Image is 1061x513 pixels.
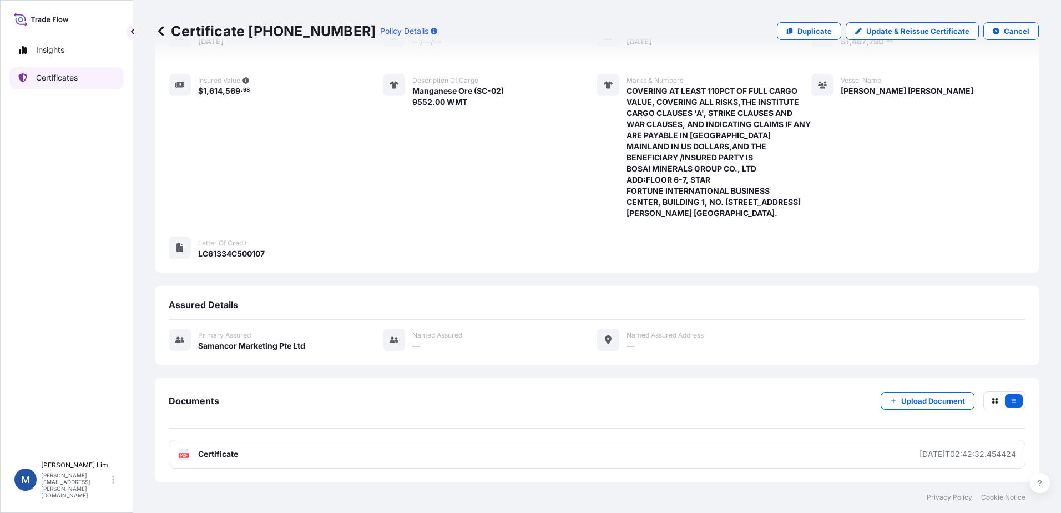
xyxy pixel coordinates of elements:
span: M [21,474,30,485]
span: , [223,87,225,95]
text: PDF [180,454,188,457]
span: $ [198,87,203,95]
span: Insured Value [198,76,240,85]
span: Vessel Name [841,76,881,85]
span: Description of cargo [412,76,478,85]
p: Upload Document [901,395,965,406]
a: Duplicate [777,22,841,40]
p: Update & Reissue Certificate [866,26,969,37]
span: COVERING AT LEAST 110PCT OF FULL CARGO VALUE, COVERING ALL RISKS,THE INSTITUTE CARGO CLAUSES 'A',... [627,85,811,219]
span: Manganese Ore (SC-02) 9552.00 WMT [412,85,504,108]
a: Cookie Notice [981,493,1025,502]
span: 98 [243,88,250,92]
span: — [627,340,634,351]
a: Insights [9,39,124,61]
span: , [206,87,209,95]
div: [DATE]T02:42:32.454424 [919,449,1016,460]
a: Update & Reissue Certificate [846,22,979,40]
p: Certificates [36,72,78,83]
span: — [412,340,420,351]
span: 1 [203,87,206,95]
span: Assured Details [169,299,238,310]
button: Cancel [983,22,1039,40]
span: 569 [225,87,240,95]
span: Documents [169,395,219,406]
span: LC61334C500107 [198,248,265,259]
span: Letter of Credit [198,239,247,248]
p: Insights [36,44,64,56]
span: [PERSON_NAME] [PERSON_NAME] [841,85,973,97]
span: . [241,88,242,92]
span: Primary assured [198,331,251,340]
button: Upload Document [881,392,974,410]
p: Duplicate [797,26,832,37]
p: [PERSON_NAME][EMAIL_ADDRESS][PERSON_NAME][DOMAIN_NAME] [41,472,110,499]
a: Privacy Policy [927,493,972,502]
p: Policy Details [380,26,428,37]
span: Named Assured [412,331,462,340]
span: Samancor Marketing Pte Ltd [198,340,305,351]
span: 614 [209,87,223,95]
a: PDFCertificate[DATE]T02:42:32.454424 [169,440,1025,469]
span: Marks & Numbers [627,76,683,85]
p: Certificate [PHONE_NUMBER] [155,22,376,40]
span: Certificate [198,449,238,460]
p: Cancel [1004,26,1029,37]
span: Named Assured Address [627,331,704,340]
p: [PERSON_NAME] Lim [41,461,110,470]
a: Certificates [9,67,124,89]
